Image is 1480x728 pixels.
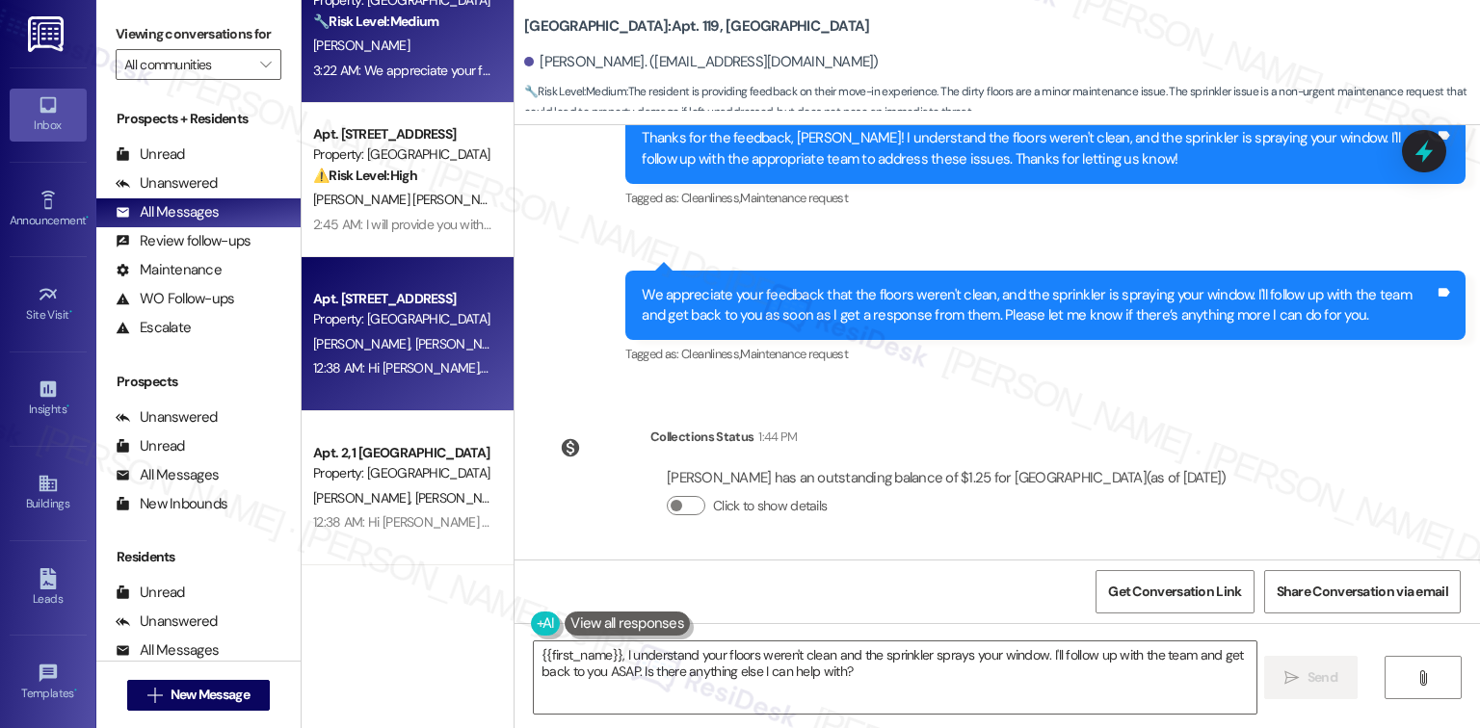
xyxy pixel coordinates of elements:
div: We appreciate your feedback that the floors weren't clean, and the sprinkler is spraying your win... [642,285,1435,326]
a: Templates • [10,657,87,709]
strong: 🔧 Risk Level: Medium [524,84,626,99]
div: All Messages [116,202,219,222]
div: Apt. [STREET_ADDRESS] [313,124,491,144]
span: Maintenance request [740,190,848,206]
div: Property: [GEOGRAPHIC_DATA] [313,309,491,329]
i:  [260,57,271,72]
div: Collections Status [650,427,753,447]
button: Share Conversation via email [1264,570,1461,613]
span: [PERSON_NAME] [PERSON_NAME] [313,191,515,208]
div: [PERSON_NAME]. ([EMAIL_ADDRESS][DOMAIN_NAME]) [524,52,879,72]
div: Unanswered [116,173,218,194]
span: Cleanliness , [681,190,740,206]
div: Escalate [116,318,191,338]
div: Review follow-ups [116,231,251,251]
div: Tagged as: [625,340,1466,368]
div: Apt. 2, 1 [GEOGRAPHIC_DATA] [313,443,491,463]
div: Unread [116,583,185,603]
span: [PERSON_NAME] [313,37,410,54]
span: [PERSON_NAME] [415,489,517,507]
div: New Inbounds [116,494,227,514]
span: Send [1308,667,1337,688]
span: [PERSON_NAME] [313,335,415,352]
div: Prospects [96,372,301,392]
div: Unanswered [116,407,218,428]
span: • [66,400,69,413]
div: [PERSON_NAME] has an outstanding balance of $1.25 for [GEOGRAPHIC_DATA] (as of [DATE]) [667,468,1226,488]
div: Maintenance [116,260,222,280]
a: Site Visit • [10,278,87,330]
i:  [1415,670,1430,686]
strong: 🔧 Risk Level: Medium [313,13,438,30]
div: Thanks for the feedback, [PERSON_NAME]! I understand the floors weren't clean, and the sprinkler ... [642,128,1435,169]
input: All communities [124,49,251,80]
span: New Message [171,685,250,705]
span: Maintenance request [740,346,848,362]
i:  [1284,670,1299,686]
div: Residents [96,547,301,567]
div: Property: [GEOGRAPHIC_DATA] [313,463,491,483]
span: • [74,684,77,697]
div: Apt. [STREET_ADDRESS] [313,289,491,309]
a: Insights • [10,373,87,425]
span: [PERSON_NAME] [313,489,415,507]
span: [PERSON_NAME] [415,335,517,352]
button: Send [1264,656,1358,699]
div: Property: [GEOGRAPHIC_DATA] [313,144,491,165]
label: Click to show details [713,496,827,516]
label: Viewing conversations for [116,19,281,49]
span: • [86,211,89,224]
span: Get Conversation Link [1108,582,1241,602]
strong: ⚠️ Risk Level: High [313,167,417,184]
b: [GEOGRAPHIC_DATA]: Apt. 119, [GEOGRAPHIC_DATA] [524,16,869,37]
div: WO Follow-ups [116,289,234,309]
div: 2:45 AM: I will provide you with an update as soon as possible when I have some progress with you... [313,216,1228,233]
a: Buildings [10,467,87,519]
div: Unanswered [116,611,218,632]
a: Inbox [10,89,87,141]
div: Unread [116,436,185,456]
button: Get Conversation Link [1096,570,1254,613]
i:  [147,688,162,703]
button: New Message [127,680,270,711]
a: Leads [10,562,87,614]
textarea: {{first_name}}, I understand your floors weren't clean and the sprinkler sprays your window. I'll... [534,641,1255,714]
span: Share Conversation via email [1277,582,1448,602]
span: : The resident is providing feedback on their move-in experience. The dirty floors are a minor ma... [524,82,1480,123]
div: Tagged as: [625,184,1466,212]
div: All Messages [116,465,219,485]
div: 1:44 PM [753,427,797,447]
div: Prospects + Residents [96,109,301,129]
span: • [69,305,72,319]
div: All Messages [116,640,219,661]
img: ResiDesk Logo [28,16,67,52]
span: Cleanliness , [681,346,740,362]
div: Unread [116,144,185,165]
